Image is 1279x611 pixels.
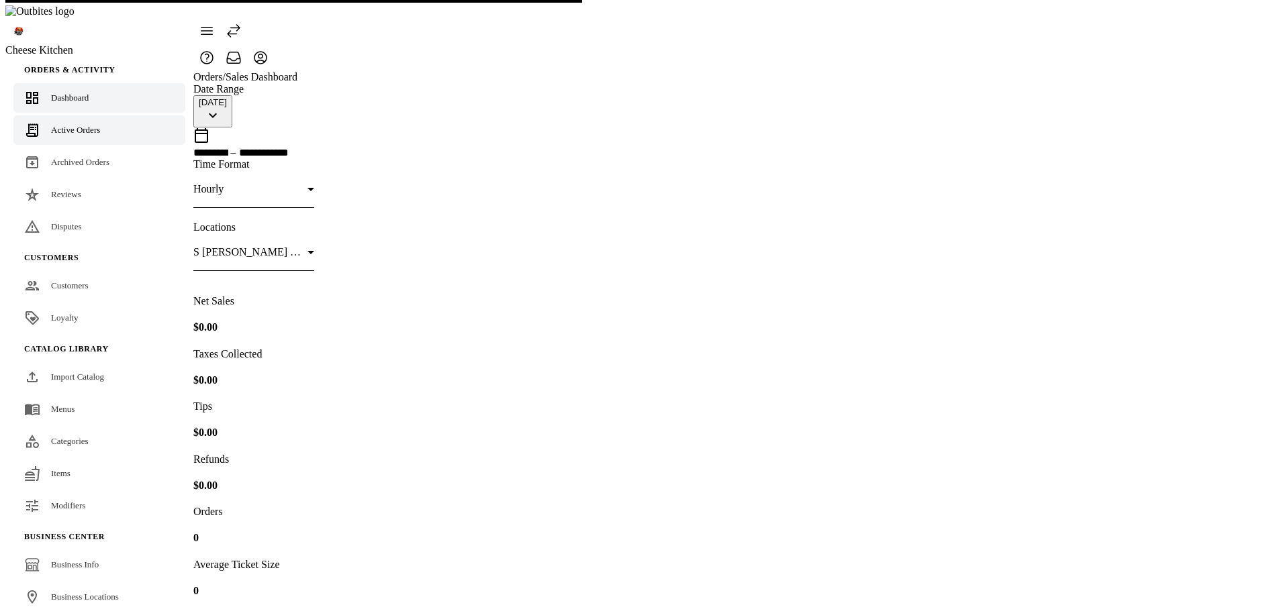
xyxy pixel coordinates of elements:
span: Items [51,468,70,478]
span: – [231,146,236,158]
span: Catalog Library [24,344,109,353]
a: Items [13,459,185,488]
span: Business Locations [51,592,119,602]
span: Disputes [51,221,82,231]
div: Date Range [193,83,1263,95]
span: Active Orders [51,125,100,135]
span: Menus [51,404,75,414]
p: Refunds [193,453,1263,465]
p: Tips [193,400,1263,412]
a: Dashboard [13,83,185,113]
a: Loyalty [13,303,185,333]
a: Disputes [13,212,185,241]
span: Loyalty [51,313,78,323]
span: Business Center [24,532,105,541]
p: Average Ticket Size [193,559,1263,571]
span: Import Catalog [51,372,104,382]
p: Orders [193,506,1263,518]
h4: $0.00 [193,321,1263,333]
a: Active Orders [13,115,185,145]
a: Sales Dashboard [226,71,297,82]
h4: $0.00 [193,427,1263,439]
div: Locations [193,221,1263,233]
h4: 0 [193,585,1263,597]
a: Modifiers [13,491,185,520]
div: Time Format [193,158,1263,170]
a: Archived Orders [13,148,185,177]
h4: 0 [193,532,1263,544]
span: Categories [51,436,89,446]
a: Business Info [13,550,185,579]
span: Customers [51,280,89,290]
span: Modifiers [51,500,85,510]
span: Dashboard [51,93,89,103]
img: Outbites logo [5,5,75,17]
button: [DATE] [193,95,232,127]
div: Cheese Kitchen [5,44,193,56]
span: / [223,71,226,82]
span: Hourly [193,183,224,195]
a: Categories [13,427,185,456]
p: Net Sales [193,295,1263,307]
h4: $0.00 [193,480,1263,492]
span: Archived Orders [51,157,109,167]
h4: $0.00 [193,374,1263,386]
a: Menus [13,394,185,424]
a: Orders [193,71,223,82]
span: Business Info [51,559,99,569]
a: Import Catalog [13,362,185,392]
a: Customers [13,271,185,300]
span: Customers [24,253,79,262]
p: Taxes Collected [193,348,1263,360]
span: S [PERSON_NAME] Blvd [193,246,311,258]
span: Reviews [51,189,81,199]
span: Orders & Activity [24,65,115,74]
a: Reviews [13,180,185,209]
div: [DATE] [199,97,227,107]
